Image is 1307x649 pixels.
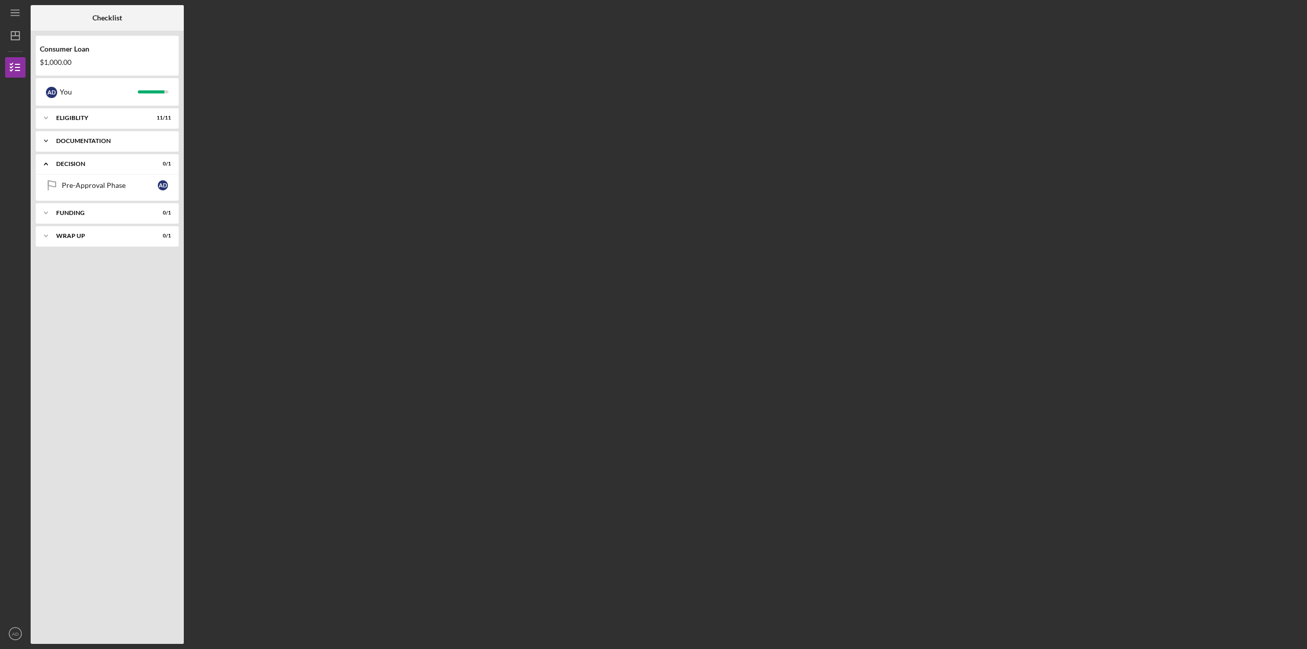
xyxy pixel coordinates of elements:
div: Consumer Loan [40,45,175,53]
div: $1,000.00 [40,58,175,66]
div: Eligiblity [56,115,146,121]
div: A D [46,87,57,98]
button: AD [5,623,26,644]
div: You [60,83,138,101]
div: 0 / 1 [153,210,171,216]
div: 0 / 1 [153,233,171,239]
div: Documentation [56,138,166,144]
b: Checklist [92,14,122,22]
div: 11 / 11 [153,115,171,121]
div: 0 / 1 [153,161,171,167]
div: Pre-Approval Phase [62,181,158,189]
a: Pre-Approval PhaseAD [41,175,174,196]
text: AD [12,631,18,637]
div: Funding [56,210,146,216]
div: A D [158,180,168,190]
div: Wrap up [56,233,146,239]
div: Decision [56,161,146,167]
